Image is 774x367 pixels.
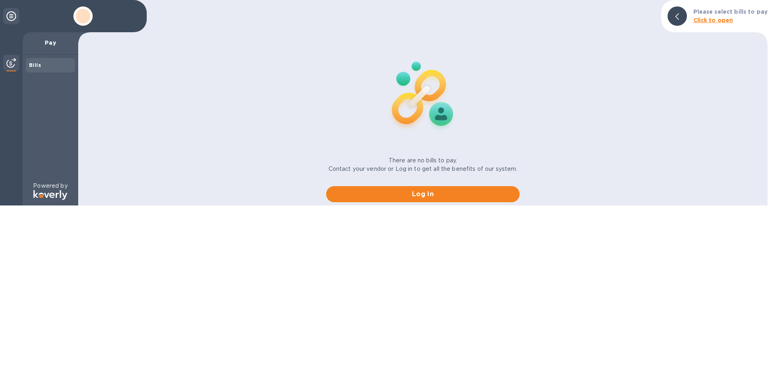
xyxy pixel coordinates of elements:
[29,62,41,68] b: Bills
[693,8,768,15] b: Please select bills to pay
[326,186,520,202] button: Log in
[693,17,733,23] b: Click to open
[33,182,67,190] p: Powered by
[333,189,513,199] span: Log in
[33,190,67,200] img: Logo
[329,156,518,173] p: There are no bills to pay. Contact your vendor or Log in to get all the benefits of our system.
[29,39,72,47] p: Pay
